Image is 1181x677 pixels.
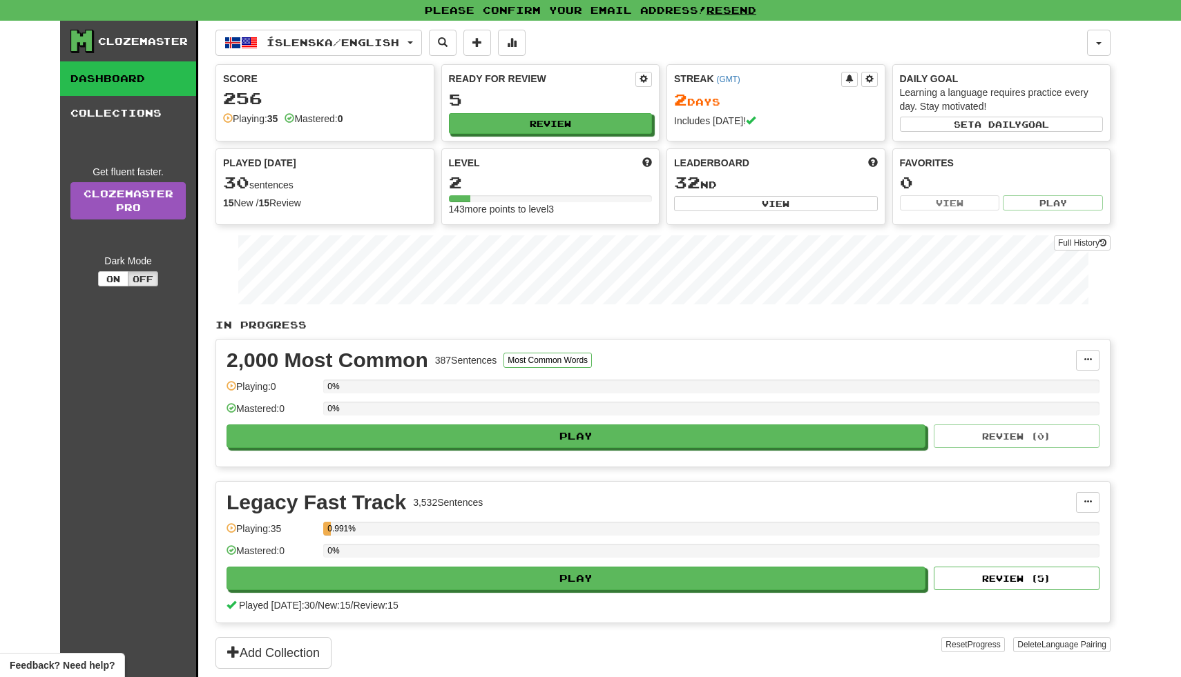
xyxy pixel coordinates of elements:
span: Played [DATE]: 30 [239,600,315,611]
button: Review (5) [934,567,1100,590]
button: Full History [1054,235,1111,251]
button: Add Collection [215,637,332,669]
button: Most Common Words [503,353,592,368]
div: 256 [223,90,427,107]
a: Collections [60,96,196,130]
strong: 35 [267,113,278,124]
button: Íslenska/English [215,30,422,56]
span: Level [449,156,480,170]
div: Get fluent faster. [70,165,186,179]
button: Review [449,113,653,134]
a: ClozemasterPro [70,182,186,219]
div: Streak [674,72,841,86]
span: Open feedback widget [10,658,115,672]
span: Review: 15 [353,600,398,611]
div: 5 [449,91,653,108]
div: Ready for Review [449,72,636,86]
button: Play [227,424,925,448]
div: 2 [449,174,653,191]
button: More stats [498,30,526,56]
strong: 15 [258,197,269,208]
button: Play [1003,195,1103,210]
span: Played [DATE] [223,156,296,170]
p: In Progress [215,318,1111,332]
div: Learning a language requires practice every day. Stay motivated! [900,86,1104,113]
span: Language Pairing [1041,640,1106,649]
div: sentences [223,174,427,192]
div: Mastered: 0 [227,402,316,424]
div: 2,000 Most Common [227,350,428,371]
span: 2 [674,90,687,109]
button: Review (0) [934,424,1100,448]
div: 3,532 Sentences [413,496,483,509]
strong: 15 [223,197,234,208]
button: View [674,196,878,211]
div: New / Review [223,196,427,210]
span: / [315,600,318,611]
span: Progress [968,640,1001,649]
div: Score [223,72,427,86]
span: a daily [974,119,1021,129]
button: ResetProgress [941,637,1004,652]
div: Playing: [223,112,278,126]
div: Favorites [900,156,1104,170]
div: Mastered: [285,112,343,126]
button: View [900,195,1000,210]
div: Dark Mode [70,254,186,268]
span: New: 15 [318,600,350,611]
div: 143 more points to level 3 [449,202,653,216]
button: Play [227,567,925,590]
div: 387 Sentences [435,353,497,367]
div: Day s [674,91,878,109]
a: (GMT) [716,75,740,84]
div: Playing: 0 [227,380,316,402]
button: Add sentence to collection [463,30,491,56]
strong: 0 [338,113,343,124]
span: Score more points to level up [642,156,652,170]
span: 32 [674,173,700,192]
div: 0 [900,174,1104,191]
button: Seta dailygoal [900,117,1104,132]
button: DeleteLanguage Pairing [1013,637,1111,652]
span: Leaderboard [674,156,749,170]
div: Playing: 35 [227,522,316,544]
span: / [351,600,354,611]
button: On [98,271,128,286]
button: Search sentences [429,30,457,56]
span: This week in points, UTC [868,156,878,170]
a: Resend [707,4,756,16]
div: Clozemaster [98,35,188,48]
div: Daily Goal [900,72,1104,86]
div: Legacy Fast Track [227,492,406,513]
span: 30 [223,173,249,192]
div: Mastered: 0 [227,544,316,567]
div: 0.991% [327,522,331,536]
button: Off [128,271,158,286]
div: nd [674,174,878,192]
div: Includes [DATE]! [674,114,878,128]
span: Íslenska / English [267,37,399,48]
a: Dashboard [60,61,196,96]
